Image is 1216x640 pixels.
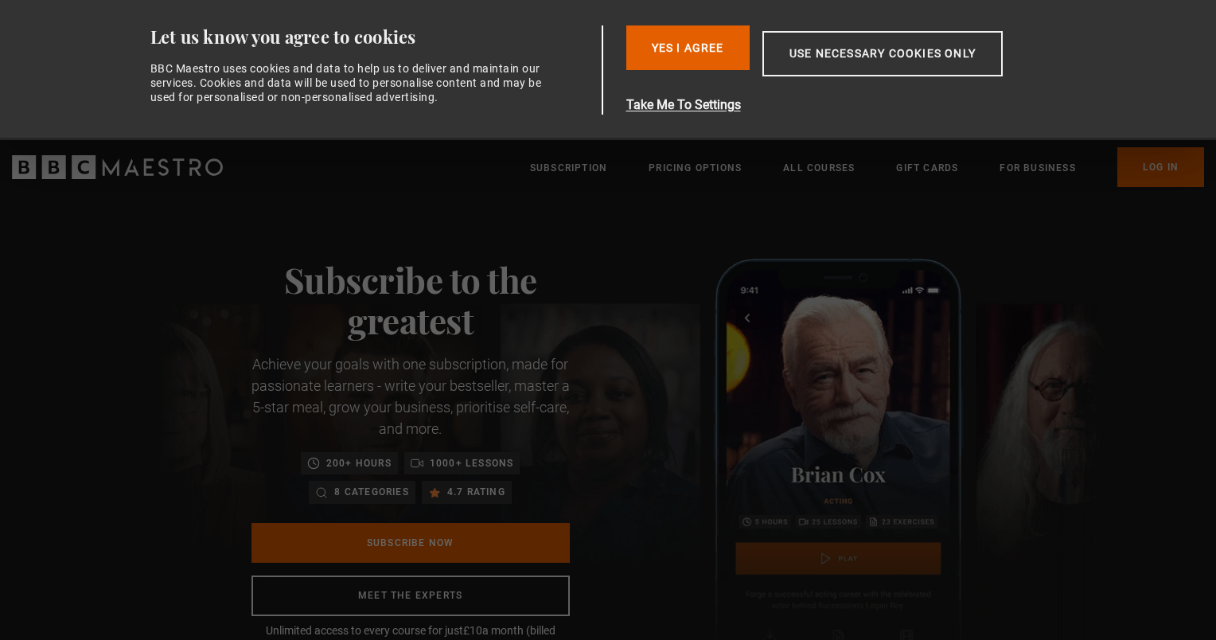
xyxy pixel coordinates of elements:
button: Take Me To Settings [626,96,1078,115]
button: Yes I Agree [626,25,750,70]
p: 1000+ lessons [430,455,514,471]
a: Gift Cards [896,160,958,176]
a: Subscribe Now [251,523,570,563]
div: BBC Maestro uses cookies and data to help us to deliver and maintain our services. Cookies and da... [150,61,551,105]
h1: Subscribe to the greatest [251,259,570,341]
button: Use necessary cookies only [762,31,1003,76]
a: For business [1000,160,1075,176]
a: All Courses [783,160,855,176]
span: £10 [463,624,482,637]
a: Meet the experts [251,576,570,616]
a: Subscription [530,160,607,176]
p: 8 categories [334,484,408,500]
div: Let us know you agree to cookies [150,25,596,49]
a: Log In [1117,147,1204,187]
p: Achieve your goals with one subscription, made for passionate learners - write your bestseller, m... [251,353,570,439]
svg: BBC Maestro [12,155,223,179]
a: Pricing Options [649,160,742,176]
nav: Primary [530,147,1204,187]
p: 4.7 rating [447,484,505,500]
p: 200+ hours [326,455,392,471]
